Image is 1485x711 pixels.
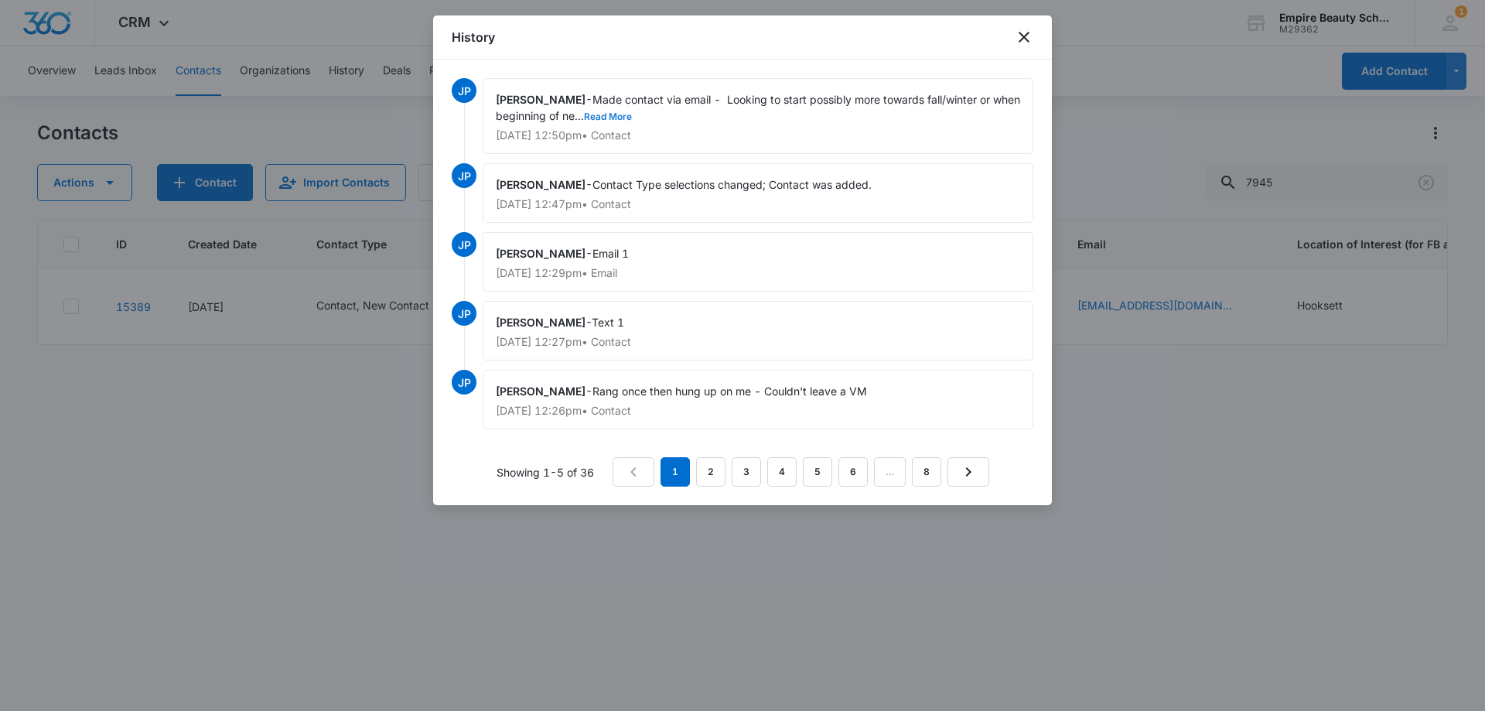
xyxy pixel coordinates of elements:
[613,457,989,487] nav: Pagination
[452,370,476,395] span: JP
[497,464,594,480] p: Showing 1-5 of 36
[496,199,1020,210] p: [DATE] 12:47pm • Contact
[496,385,585,398] span: [PERSON_NAME]
[496,93,585,106] span: [PERSON_NAME]
[947,457,989,487] a: Next Page
[483,163,1033,223] div: -
[483,370,1033,429] div: -
[452,301,476,326] span: JP
[452,78,476,103] span: JP
[661,457,690,487] em: 1
[584,112,632,121] button: Read More
[838,457,868,487] a: Page 6
[696,457,725,487] a: Page 2
[496,130,1020,141] p: [DATE] 12:50pm • Contact
[1015,28,1033,46] button: close
[803,457,832,487] a: Page 5
[592,385,867,398] span: Rang once then hung up on me - Couldn't leave a VM
[592,316,624,329] span: Text 1
[496,337,1020,347] p: [DATE] 12:27pm • Contact
[496,405,1020,416] p: [DATE] 12:26pm • Contact
[592,247,629,260] span: Email 1
[452,163,476,188] span: JP
[483,78,1033,154] div: -
[496,316,585,329] span: [PERSON_NAME]
[732,457,761,487] a: Page 3
[496,178,585,191] span: [PERSON_NAME]
[483,232,1033,292] div: -
[912,457,941,487] a: Page 8
[496,268,1020,279] p: [DATE] 12:29pm • Email
[496,93,1023,122] span: Made contact via email - Looking to start possibly more towards fall/winter or when beginning of ...
[496,247,585,260] span: [PERSON_NAME]
[452,232,476,257] span: JP
[452,28,495,46] h1: History
[483,301,1033,361] div: -
[767,457,797,487] a: Page 4
[592,178,872,191] span: Contact Type selections changed; Contact was added.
